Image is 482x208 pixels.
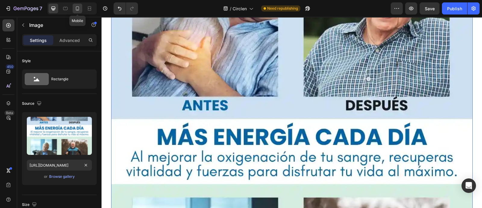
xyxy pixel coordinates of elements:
[44,173,48,180] span: or
[233,5,247,12] span: Circlen
[27,117,92,155] img: preview-image
[462,178,476,193] div: Open Intercom Messenger
[22,58,31,64] div: Style
[230,5,231,12] span: /
[420,2,440,14] button: Save
[49,174,75,180] button: Browse gallery
[30,37,47,43] p: Settings
[59,37,80,43] p: Advanced
[49,174,75,179] div: Browse gallery
[6,64,14,69] div: 450
[2,2,45,14] button: 7
[51,72,88,86] div: Rectangle
[114,2,138,14] div: Undo/Redo
[102,17,482,208] iframe: Design area
[5,110,14,115] div: Beta
[447,5,462,12] div: Publish
[22,100,43,108] div: Source
[442,2,467,14] button: Publish
[267,6,298,11] span: Need republishing
[39,5,42,12] p: 7
[29,21,80,29] p: Image
[425,6,435,11] span: Save
[27,160,92,171] input: https://example.com/image.jpg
